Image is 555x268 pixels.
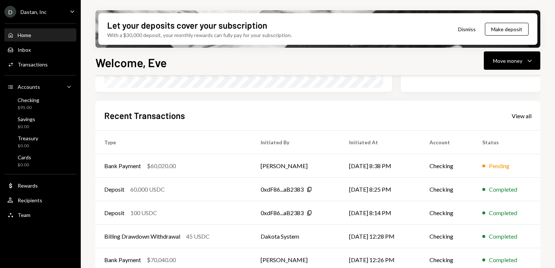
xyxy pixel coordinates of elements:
div: D [4,6,16,18]
div: Recipients [18,197,42,203]
div: Move money [493,57,522,65]
div: Deposit [104,185,124,194]
div: Checking [18,97,39,103]
td: Dakota System [252,225,340,248]
div: Bank Payment [104,256,141,264]
div: $95.00 [18,105,39,111]
div: Home [18,32,31,38]
div: With a $30,000 deposit, your monthly rewards can fully pay for your subscription. [107,31,292,39]
div: Team [18,212,30,218]
button: Dismiss [449,21,485,38]
td: [DATE] 8:25 PM [340,178,421,201]
a: Checking$95.00 [4,95,76,112]
div: Completed [489,256,517,264]
div: Cards [18,154,31,160]
h1: Welcome, Eve [95,55,167,70]
td: Checking [421,225,474,248]
th: Initiated At [340,131,421,154]
div: Inbox [18,47,31,53]
td: Checking [421,178,474,201]
div: Completed [489,232,517,241]
div: Deposit [104,209,124,217]
div: Treasury [18,135,38,141]
a: Recipients [4,193,76,207]
a: Home [4,28,76,41]
div: $0.00 [18,143,38,149]
a: Treasury$0.00 [4,133,76,151]
a: Inbox [4,43,76,56]
a: Team [4,208,76,221]
th: Status [474,131,540,154]
button: Make deposit [485,23,529,36]
div: Completed [489,209,517,217]
a: Accounts [4,80,76,93]
div: Completed [489,185,517,194]
div: Let your deposits cover your subscription [107,19,267,31]
div: $70,040.00 [147,256,176,264]
div: 0xdF86...aB2383 [261,185,304,194]
div: 60,000 USDC [130,185,165,194]
div: 45 USDC [186,232,210,241]
div: Savings [18,116,35,122]
div: Pending [489,162,509,170]
div: Billing Drawdown Withdrawal [104,232,180,241]
th: Account [421,131,474,154]
h2: Recent Transactions [104,109,185,122]
button: Move money [484,51,540,70]
td: [PERSON_NAME] [252,154,340,178]
td: Checking [421,154,474,178]
a: Cards$0.00 [4,152,76,170]
div: 0xdF86...aB2383 [261,209,304,217]
div: Transactions [18,61,48,68]
th: Type [95,131,252,154]
div: Bank Payment [104,162,141,170]
th: Initiated By [252,131,340,154]
div: $60,020.00 [147,162,176,170]
td: [DATE] 8:38 PM [340,154,421,178]
a: View all [512,112,532,120]
div: Rewards [18,182,38,189]
div: $0.00 [18,124,35,130]
a: Savings$0.00 [4,114,76,131]
div: Dastan, Inc [21,9,47,15]
div: Accounts [18,84,40,90]
a: Rewards [4,179,76,192]
div: 100 USDC [130,209,157,217]
a: Transactions [4,58,76,71]
div: $0.00 [18,162,31,168]
td: Checking [421,201,474,225]
td: [DATE] 12:28 PM [340,225,421,248]
td: [DATE] 8:14 PM [340,201,421,225]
